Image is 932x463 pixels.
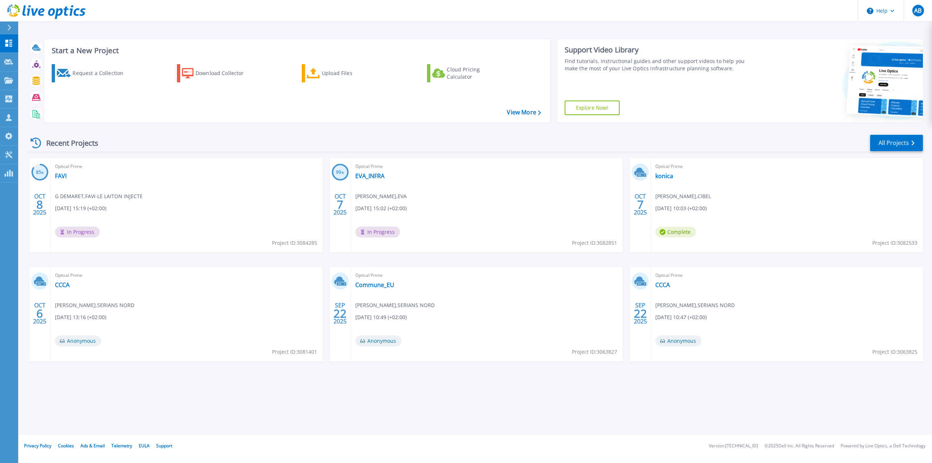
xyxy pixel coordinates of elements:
div: OCT 2025 [33,191,47,218]
div: SEP 2025 [633,300,647,327]
span: In Progress [355,227,400,238]
span: Anonymous [655,336,702,346]
a: Download Collector [177,64,258,82]
div: Request a Collection [72,66,131,81]
span: Project ID: 3063827 [572,348,617,356]
a: Explore Now! [565,101,620,115]
span: [PERSON_NAME] , SERIANS NORD [655,301,735,309]
div: SEP 2025 [333,300,347,327]
span: % [41,170,44,174]
div: OCT 2025 [333,191,347,218]
a: Request a Collection [52,64,133,82]
span: 7 [337,201,343,208]
span: Project ID: 3082533 [872,239,917,247]
span: Anonymous [55,336,101,346]
span: [DATE] 13:16 (+02:00) [55,313,106,321]
div: Download Collector [196,66,254,81]
a: Cloud Pricing Calculator [427,64,508,82]
li: Version: [TECHNICAL_ID] [709,444,758,448]
div: Find tutorials, instructional guides and other support videos to help you make the most of your L... [565,58,754,72]
a: konica [655,172,673,180]
span: Optical Prime [355,271,619,279]
span: Optical Prime [355,162,619,170]
span: [DATE] 15:19 (+02:00) [55,204,106,212]
span: [DATE] 10:49 (+02:00) [355,313,407,321]
a: Ads & Email [80,443,105,449]
li: Powered by Live Optics, a Dell Technology [841,444,925,448]
span: [PERSON_NAME] , SERIANS NORD [55,301,134,309]
span: % [341,170,344,174]
div: OCT 2025 [633,191,647,218]
span: 7 [637,201,644,208]
span: 8 [36,201,43,208]
span: Project ID: 3081401 [272,348,317,356]
div: Recent Projects [28,134,108,152]
span: [DATE] 10:03 (+02:00) [655,204,707,212]
span: Project ID: 3082851 [572,239,617,247]
a: View More [507,109,541,116]
li: © 2025 Dell Inc. All Rights Reserved [765,444,834,448]
span: AB [914,8,921,13]
span: Project ID: 3084285 [272,239,317,247]
span: Project ID: 3063825 [872,348,917,356]
div: Cloud Pricing Calculator [447,66,505,81]
span: 22 [634,310,647,317]
span: Optical Prime [55,162,318,170]
a: FAVI [55,172,67,180]
a: EULA [139,443,150,449]
h3: 99 [332,168,349,177]
a: All Projects [870,135,923,151]
a: Privacy Policy [24,443,51,449]
div: OCT 2025 [33,300,47,327]
span: Complete [655,227,696,238]
a: CCCA [655,281,670,289]
span: Optical Prime [655,271,919,279]
a: Upload Files [302,64,383,82]
h3: Start a New Project [52,47,541,55]
span: In Progress [55,227,100,238]
div: Upload Files [322,66,380,81]
a: Cookies [58,443,74,449]
span: Optical Prime [655,162,919,170]
a: CCCA [55,281,70,289]
span: Optical Prime [55,271,318,279]
span: 6 [36,310,43,317]
h3: 85 [31,168,48,177]
span: G DEMARET , FAVI-LE LAITON INJECTE [55,192,143,200]
a: EVA_INFRA [355,172,384,180]
span: [PERSON_NAME] , SERIANS NORD [355,301,435,309]
a: Commune_EU [355,281,394,289]
a: Support [156,443,172,449]
span: Anonymous [355,336,402,346]
span: [PERSON_NAME] , CIBEL [655,192,711,200]
span: 22 [333,310,347,317]
div: Support Video Library [565,45,754,55]
span: [DATE] 15:02 (+02:00) [355,204,407,212]
span: [PERSON_NAME] , EVA [355,192,407,200]
a: Telemetry [111,443,132,449]
span: [DATE] 10:47 (+02:00) [655,313,707,321]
